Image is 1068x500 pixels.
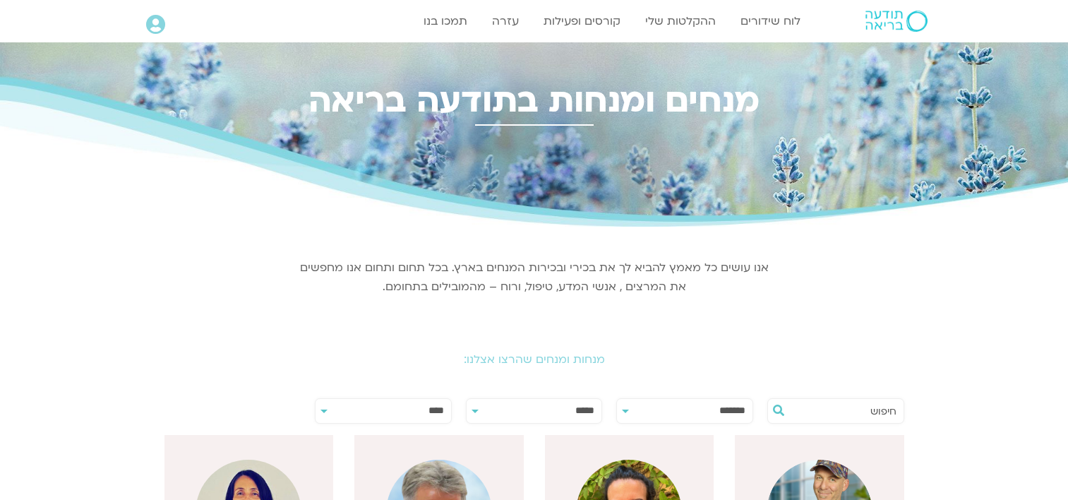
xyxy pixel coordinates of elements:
a: ההקלטות שלי [638,8,723,35]
a: תמכו בנו [416,8,474,35]
a: קורסים ופעילות [536,8,628,35]
a: לוח שידורים [733,8,808,35]
a: עזרה [485,8,526,35]
h2: מנחות ומנחים שהרצו אצלנו: [139,353,930,366]
input: חיפוש [789,399,896,423]
img: תודעה בריאה [865,11,928,32]
p: אנו עושים כל מאמץ להביא לך את בכירי ובכירות המנחים בארץ. בכל תחום ותחום אנו מחפשים את המרצים , אנ... [298,258,771,297]
h2: מנחים ומנחות בתודעה בריאה [139,81,930,120]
